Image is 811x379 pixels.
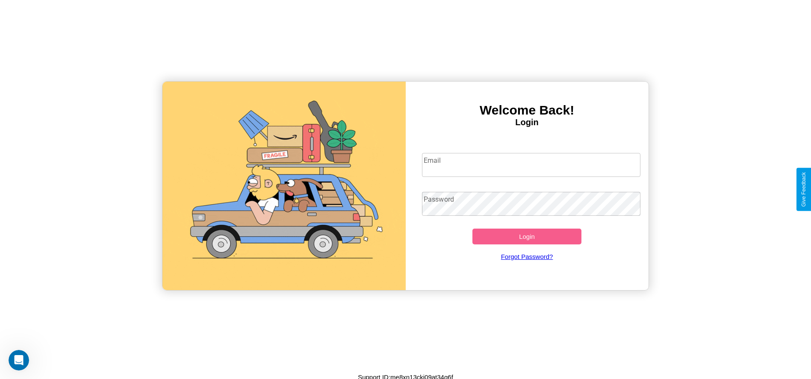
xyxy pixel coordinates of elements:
[406,103,649,118] h3: Welcome Back!
[9,350,29,370] iframe: Intercom live chat
[162,82,405,290] img: gif
[418,244,636,269] a: Forgot Password?
[801,172,807,207] div: Give Feedback
[406,118,649,127] h4: Login
[472,229,582,244] button: Login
